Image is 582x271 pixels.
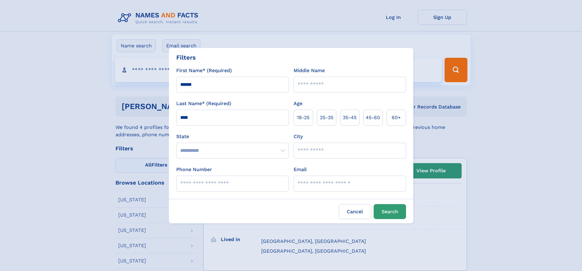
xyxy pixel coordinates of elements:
[374,204,406,219] button: Search
[176,133,289,140] label: State
[297,114,309,121] span: 18‑25
[294,166,307,173] label: Email
[392,114,401,121] span: 60+
[176,166,212,173] label: Phone Number
[176,100,231,107] label: Last Name* (Required)
[176,67,232,74] label: First Name* (Required)
[294,100,302,107] label: Age
[366,114,380,121] span: 45‑60
[294,67,325,74] label: Middle Name
[294,133,303,140] label: City
[343,114,357,121] span: 35‑45
[176,53,196,62] div: Filters
[320,114,333,121] span: 25‑35
[339,204,371,219] label: Cancel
